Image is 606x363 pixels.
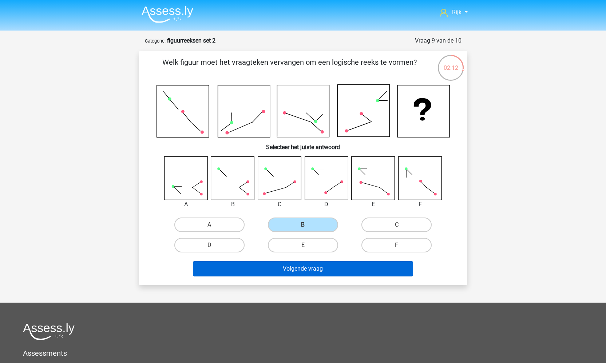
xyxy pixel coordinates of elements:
p: Welk figuur moet het vraagteken vervangen om een logische reeks te vormen? [151,57,428,79]
h6: Selecteer het juiste antwoord [151,138,456,151]
label: F [361,238,432,252]
div: F [393,200,448,209]
small: Categorie: [145,38,166,44]
img: Assessly [142,6,193,23]
label: D [174,238,245,252]
a: Rijk [437,8,470,17]
img: Assessly logo [23,323,75,340]
label: C [361,218,432,232]
div: C [252,200,307,209]
label: E [268,238,338,252]
div: 02:12 [437,54,464,72]
label: A [174,218,245,232]
div: E [346,200,401,209]
div: A [159,200,214,209]
label: B [268,218,338,232]
span: Rijk [452,9,462,16]
h5: Assessments [23,349,583,358]
button: Volgende vraag [193,261,413,276]
div: D [299,200,354,209]
strong: figuurreeksen set 2 [167,37,215,44]
div: B [205,200,260,209]
div: Vraag 9 van de 10 [415,36,462,45]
